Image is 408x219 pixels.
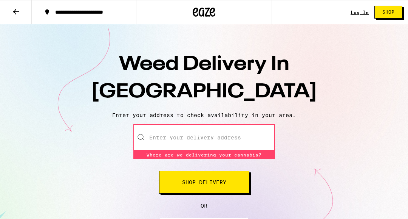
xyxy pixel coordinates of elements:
[8,112,400,118] p: Enter your address to check availability in your area.
[91,82,317,102] span: [GEOGRAPHIC_DATA]
[369,6,408,19] a: Shop
[351,10,369,15] a: Log In
[133,124,275,151] input: Enter your delivery address
[201,203,207,209] span: OR
[133,151,275,159] div: Where are we delivering your cannabis?
[382,10,394,14] span: Shop
[374,6,402,19] button: Shop
[182,180,226,185] span: Shop Delivery
[72,51,336,106] h1: Weed Delivery In
[159,171,249,194] button: Shop Delivery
